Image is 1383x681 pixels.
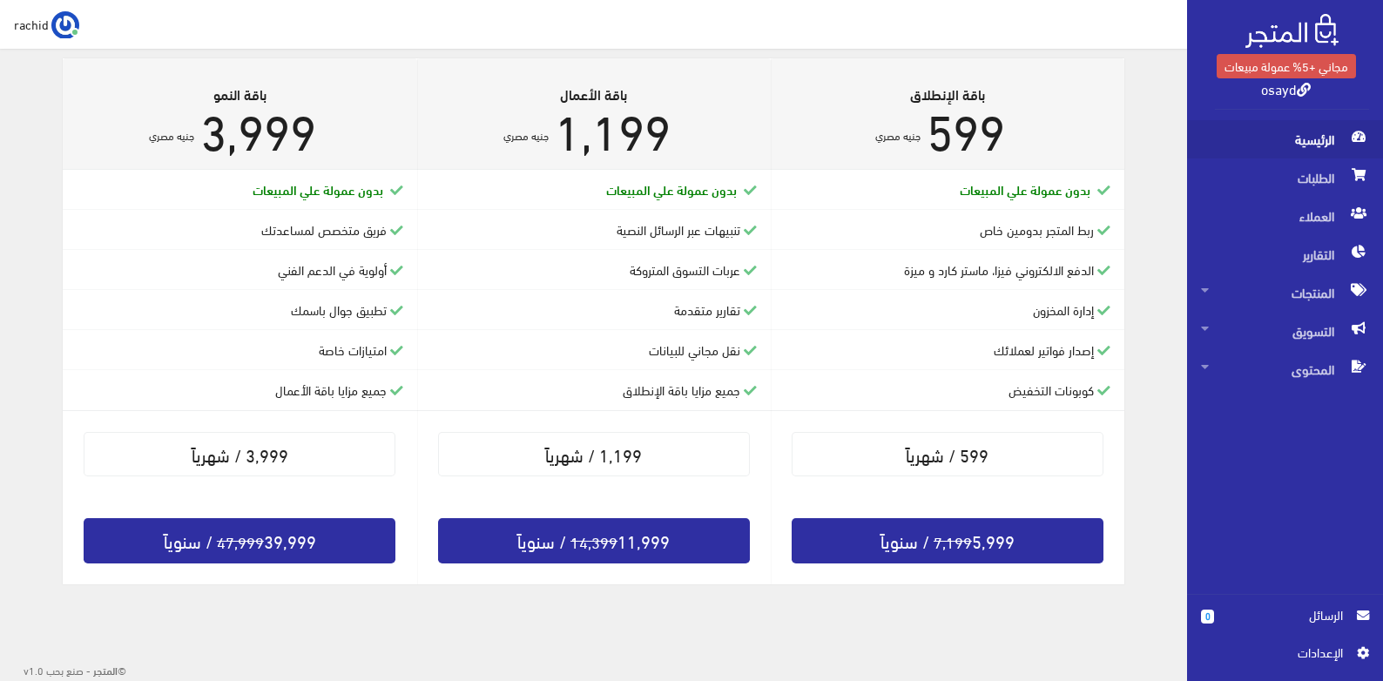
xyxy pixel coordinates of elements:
[1187,235,1383,273] a: التقارير
[14,10,79,38] a: ... rachid
[1187,350,1383,388] a: المحتوى
[200,83,316,172] span: 3,999
[77,86,402,102] h6: باقة النمو
[1201,273,1369,312] span: المنتجات
[1187,197,1383,235] a: العملاء
[1187,273,1383,312] a: المنتجات
[84,518,395,563] a: 47,99939,999 / سنوياً
[1187,158,1383,197] a: الطلبات
[24,660,91,679] span: - صنع بحب v1.0
[1245,14,1339,48] img: .
[1201,120,1369,158] span: الرئيسية
[503,125,549,145] sup: جنيه مصري
[51,11,79,39] img: ...
[77,220,402,239] div: فريق متخصص لمساعدتك
[792,432,1103,476] a: 599 / شهرياً
[7,658,126,681] div: ©
[1201,605,1369,643] a: 0 الرسائل
[253,179,383,199] b: بدون عمولة علي المبيعات
[570,527,617,556] s: 14,399
[555,83,671,172] span: 1,199
[77,260,402,280] div: أولوية في الدعم الفني
[785,300,1110,320] div: إدارة المخزون
[77,300,402,320] div: تطبيق جوال باسمك
[934,527,972,556] s: 7,199
[1187,120,1383,158] a: الرئيسية
[1201,610,1214,624] span: 0
[1201,312,1369,350] span: التسويق
[785,340,1110,360] div: إصدار فواتير لعملائك
[1261,76,1311,101] a: osayd
[431,340,757,360] div: نقل مجاني للبيانات
[927,83,1005,172] span: 599
[1215,643,1342,662] span: اﻹعدادات
[785,260,1110,280] div: الدفع الالكتروني فيزا، ماستر كارد و ميزة
[875,125,921,145] sup: جنيه مصري
[1201,235,1369,273] span: التقارير
[785,381,1110,400] div: كوبونات التخفيض
[77,381,402,400] div: جميع مزايا باقة الأعمال
[14,13,49,35] span: rachid
[1201,643,1369,671] a: اﻹعدادات
[431,260,757,280] div: عربات التسوق المتروكة
[431,300,757,320] div: تقارير متقدمة
[606,179,737,199] b: بدون عمولة علي المبيعات
[77,340,402,360] div: امتيازات خاصة
[960,179,1090,199] b: بدون عمولة علي المبيعات
[785,220,1110,239] div: ربط المتجر بدومين خاص
[438,518,750,563] a: 14,39911,999 / سنوياً
[21,562,87,628] iframe: Drift Widget Chat Controller
[1217,54,1356,78] a: مجاني +5% عمولة مبيعات
[431,86,757,102] h6: باقة الأعمال
[93,662,118,678] strong: المتجر
[1201,350,1369,388] span: المحتوى
[792,518,1103,563] a: 7,1995,999 / سنوياً
[438,432,750,476] a: 1,199 / شهرياً
[431,220,757,239] div: تنبيهات عبر الرسائل النصية
[1201,197,1369,235] span: العملاء
[1201,158,1369,197] span: الطلبات
[431,381,757,400] div: جميع مزايا باقة الإنطلاق
[785,86,1110,102] h6: باقة الإنطلاق
[149,125,194,145] sup: جنيه مصري
[217,527,264,556] s: 47,999
[84,432,395,476] a: 3,999 / شهرياً
[1228,605,1343,624] span: الرسائل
